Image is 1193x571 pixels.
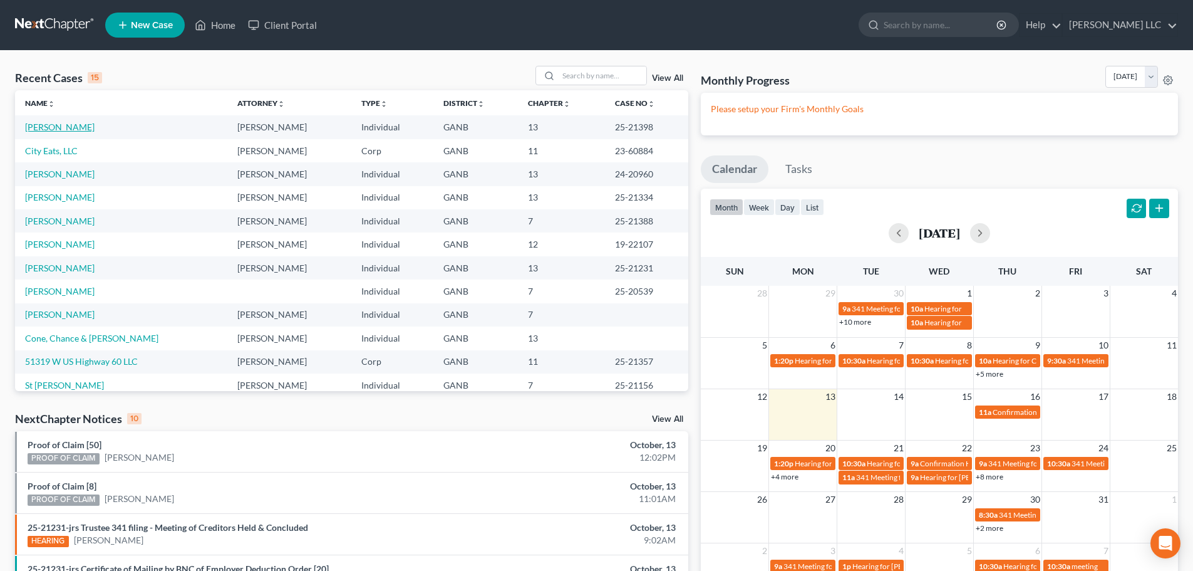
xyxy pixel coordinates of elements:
span: 29 [961,492,973,507]
td: Individual [351,162,433,186]
input: Search by name... [559,66,646,85]
span: 341 Meeting for [PERSON_NAME] [999,510,1112,520]
td: [PERSON_NAME] [227,233,351,256]
span: 30 [892,286,905,301]
span: 9:30a [1047,356,1066,365]
a: [PERSON_NAME] [25,216,95,226]
td: Individual [351,280,433,303]
td: 11 [518,350,605,374]
span: 7 [897,338,905,353]
span: 19 [756,441,768,456]
a: Case Nounfold_more [615,98,655,108]
span: Hearing for [1003,562,1041,571]
span: 341 Meeting for [PERSON_NAME] [856,473,969,482]
div: October, 13 [468,439,676,451]
div: 10 [127,413,142,424]
td: Individual [351,209,433,233]
span: 8 [966,338,973,353]
span: 10:30a [1047,459,1070,468]
a: Nameunfold_more [25,98,55,108]
span: 12 [756,389,768,404]
td: [PERSON_NAME] [227,256,351,280]
span: Hearing for [PERSON_NAME] [867,356,964,365]
span: 341 Meeting for [PERSON_NAME] [1067,356,1180,365]
span: Confirmation Hearing for CoLiant Solutions, Inc. [993,407,1150,417]
span: Hearing for [PERSON_NAME] [852,562,950,571]
div: PROOF OF CLAIM [28,495,100,506]
span: Hearing for [924,304,962,313]
span: 5 [966,543,973,558]
td: [PERSON_NAME] [227,303,351,327]
span: 17 [1097,389,1110,404]
div: October, 13 [468,480,676,493]
td: 23-60884 [605,139,688,162]
span: 2 [761,543,768,558]
a: [PERSON_NAME] [25,309,95,320]
span: meeting [1072,562,1098,571]
span: 1 [1170,492,1178,507]
span: Hearing for [795,459,832,468]
a: [PERSON_NAME] [25,263,95,273]
span: 341 Meeting for [PERSON_NAME] [783,562,896,571]
a: Districtunfold_more [443,98,485,108]
td: 11 [518,139,605,162]
td: 25-21388 [605,209,688,233]
span: 14 [892,389,905,404]
span: 24 [1097,441,1110,456]
td: 7 [518,303,605,327]
span: 341 Meeting for [PERSON_NAME] [1072,459,1184,468]
span: 10:30a [1047,562,1070,571]
td: Corp [351,350,433,374]
span: Wed [929,266,949,276]
td: GANB [433,233,519,256]
span: 4 [1170,286,1178,301]
td: 13 [518,256,605,280]
span: 10:30a [842,356,865,365]
td: 13 [518,186,605,209]
td: 25-21357 [605,350,688,374]
td: Corp [351,139,433,162]
td: GANB [433,186,519,209]
span: 10a [979,356,991,365]
span: 9a [979,459,987,468]
span: 5 [761,338,768,353]
td: GANB [433,327,519,350]
td: 12 [518,233,605,256]
td: Individual [351,115,433,139]
span: 3 [1102,286,1110,301]
h3: Monthly Progress [701,73,790,88]
span: Hearing for [924,318,962,327]
a: [PERSON_NAME] [25,169,95,179]
a: View All [652,74,683,83]
td: [PERSON_NAME] [227,350,351,374]
span: 16 [1029,389,1041,404]
span: 29 [824,286,837,301]
i: unfold_more [648,100,655,108]
td: Individual [351,186,433,209]
span: 23 [1029,441,1041,456]
div: PROOF OF CLAIM [28,453,100,464]
i: unfold_more [380,100,388,108]
td: 7 [518,280,605,303]
td: Individual [351,374,433,397]
button: day [775,199,800,216]
td: 25-21156 [605,374,688,397]
a: [PERSON_NAME] [105,493,174,505]
td: [PERSON_NAME] [227,139,351,162]
input: Search by name... [884,13,998,36]
span: 28 [756,286,768,301]
span: Tue [863,266,879,276]
td: GANB [433,256,519,280]
a: [PERSON_NAME] LLC [1063,14,1177,36]
td: 25-20539 [605,280,688,303]
span: Thu [998,266,1016,276]
td: [PERSON_NAME] [227,374,351,397]
a: Tasks [774,155,824,183]
span: 9a [911,459,919,468]
td: [PERSON_NAME] [227,209,351,233]
span: Sun [726,266,744,276]
a: Calendar [701,155,768,183]
a: Help [1020,14,1061,36]
td: Individual [351,256,433,280]
div: Recent Cases [15,70,102,85]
